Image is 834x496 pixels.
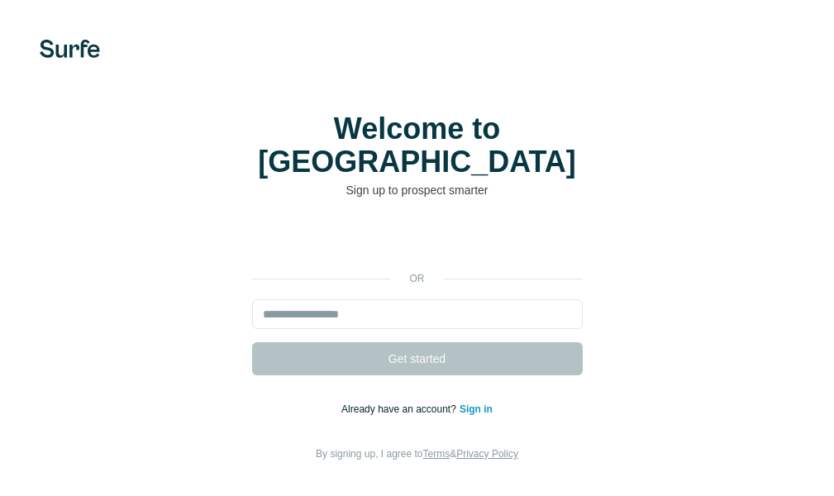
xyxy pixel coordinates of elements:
a: Sign in [460,403,493,415]
iframe: Sign in with Google Button [244,223,591,260]
p: Sign up to prospect smarter [252,182,583,198]
a: Terms [423,448,450,460]
h1: Welcome to [GEOGRAPHIC_DATA] [252,112,583,179]
span: Already have an account? [341,403,460,415]
span: By signing up, I agree to & [316,448,518,460]
img: Surfe's logo [40,40,100,58]
a: Privacy Policy [456,448,518,460]
p: or [391,271,444,286]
